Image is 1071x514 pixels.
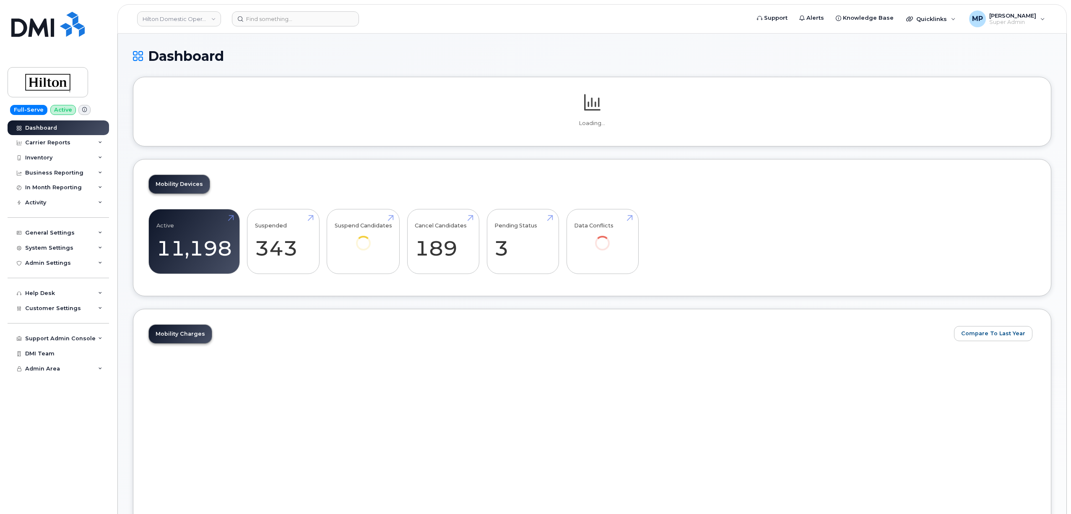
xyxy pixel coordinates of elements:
h1: Dashboard [133,49,1051,63]
p: Loading... [148,120,1036,127]
span: Compare To Last Year [961,329,1025,337]
a: Pending Status 3 [494,214,551,269]
a: Cancel Candidates 189 [415,214,471,269]
a: Mobility Charges [149,325,212,343]
a: Data Conflicts [574,214,631,262]
a: Suspended 343 [255,214,312,269]
button: Compare To Last Year [954,326,1032,341]
a: Mobility Devices [149,175,210,193]
a: Active 11,198 [156,214,232,269]
a: Suspend Candidates [335,214,392,262]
